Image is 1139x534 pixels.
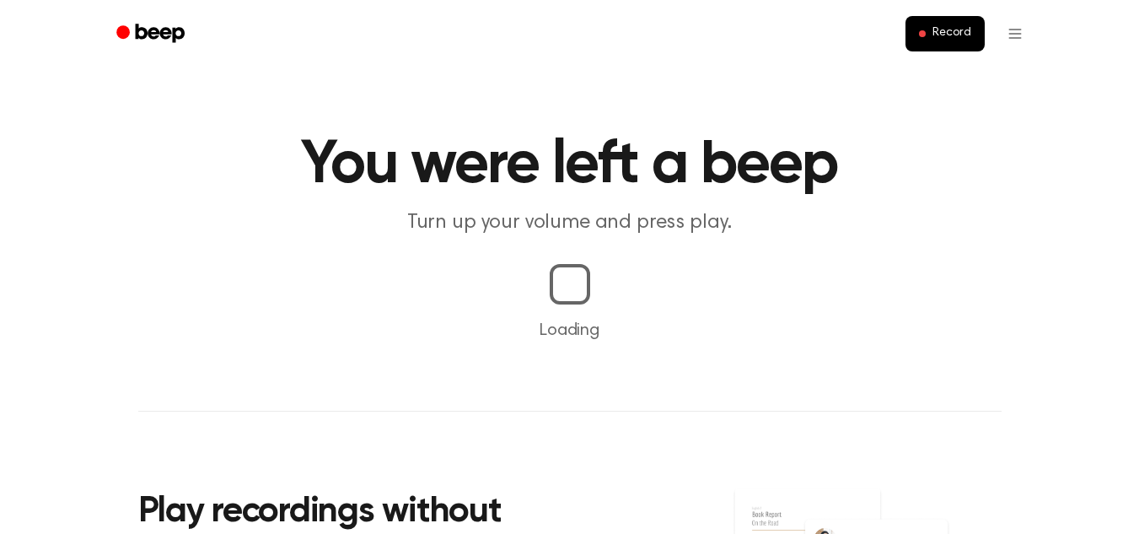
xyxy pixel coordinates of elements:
p: Turn up your volume and press play. [246,209,894,237]
p: Loading [20,318,1119,343]
h1: You were left a beep [138,135,1002,196]
button: Open menu [995,13,1035,54]
span: Record [932,26,970,41]
a: Beep [105,18,200,51]
button: Record [905,16,984,51]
